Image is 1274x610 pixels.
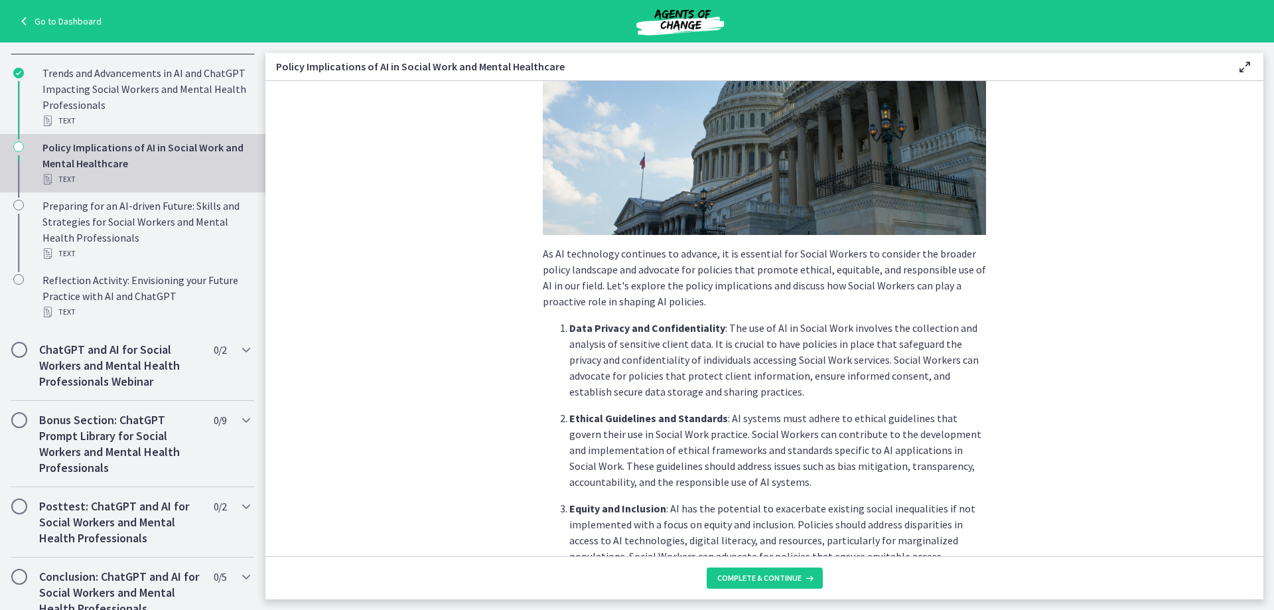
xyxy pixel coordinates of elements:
p: : The use of AI in Social Work involves the collection and analysis of sensitive client data. It ... [569,320,986,400]
h2: ChatGPT and AI for Social Workers and Mental Health Professionals Webinar [39,342,201,390]
p: As AI technology continues to advance, it is essential for Social Workers to consider the broader... [543,246,986,309]
p: : AI has the potential to exacerbate existing social inequalities if not implemented with a focus... [569,500,986,580]
span: 0 / 2 [214,498,226,514]
div: Text [42,171,249,187]
div: Preparing for an AI-driven Future: Skills and Strategies for Social Workers and Mental Health Pro... [42,198,249,262]
span: 0 / 2 [214,342,226,358]
div: Text [42,113,249,129]
i: Completed [13,68,24,78]
button: Complete & continue [707,568,823,589]
strong: Data Privacy and Confidentiality [569,321,725,335]
p: : AI systems must adhere to ethical guidelines that govern their use in Social Work practice. Soc... [569,410,986,490]
a: Go to Dashboard [16,13,102,29]
span: Complete & continue [717,573,802,583]
h3: Policy Implications of AI in Social Work and Mental Healthcare [276,58,1216,74]
span: 0 / 9 [214,412,226,428]
strong: Equity and Inclusion [569,502,666,515]
div: Text [42,246,249,262]
div: Reflection Activity: Envisioning your Future Practice with AI and ChatGPT [42,272,249,320]
div: Trends and Advancements in AI and ChatGPT Impacting Social Workers and Mental Health Professionals [42,65,249,129]
div: Policy Implications of AI in Social Work and Mental Healthcare [42,139,249,187]
img: Agents of Change [601,5,760,37]
h2: Posttest: ChatGPT and AI for Social Workers and Mental Health Professionals [39,498,201,546]
div: Text [42,304,249,320]
strong: Ethical Guidelines and Standards [569,412,728,425]
span: 0 / 5 [214,569,226,585]
h2: Bonus Section: ChatGPT Prompt Library for Social Workers and Mental Health Professionals [39,412,201,476]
